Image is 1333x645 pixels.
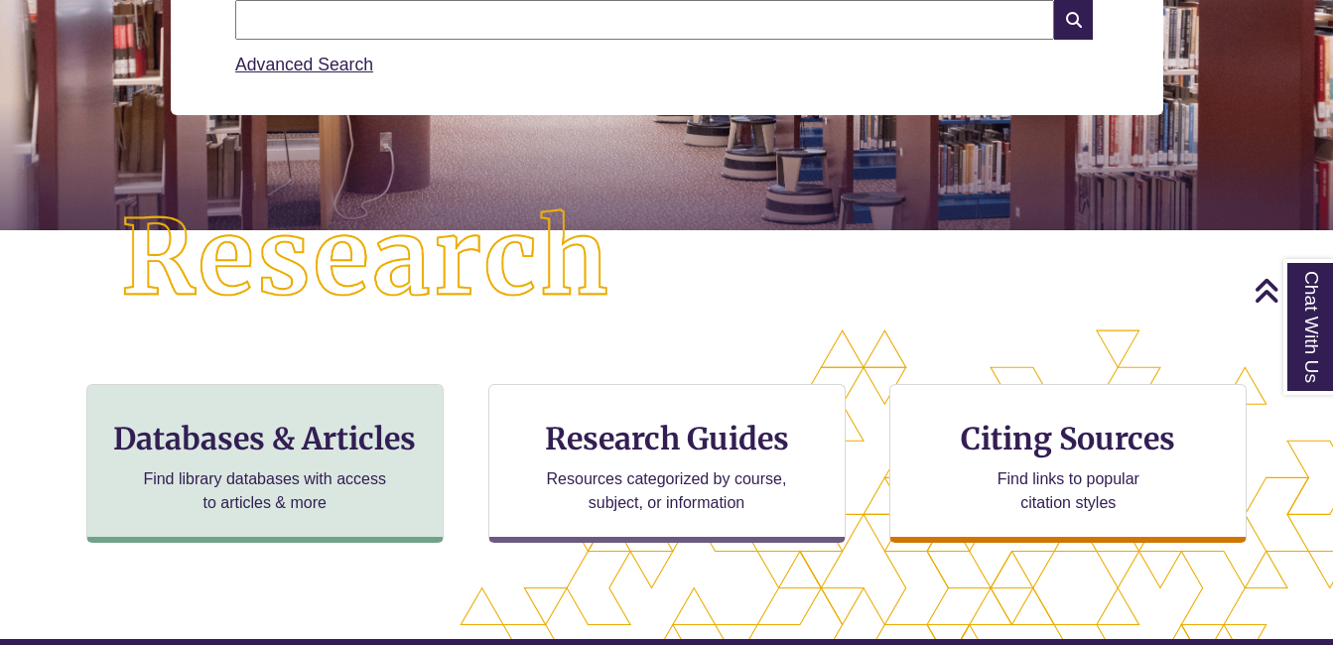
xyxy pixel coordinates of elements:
[86,384,444,543] a: Databases & Articles Find library databases with access to articles & more
[235,55,373,74] a: Advanced Search
[972,467,1165,515] p: Find links to popular citation styles
[889,384,1247,543] a: Citing Sources Find links to popular citation styles
[488,384,846,543] a: Research Guides Resources categorized by course, subject, or information
[135,467,394,515] p: Find library databases with access to articles & more
[505,420,829,457] h3: Research Guides
[537,467,796,515] p: Resources categorized by course, subject, or information
[947,420,1189,457] h3: Citing Sources
[1254,277,1328,304] a: Back to Top
[67,155,666,363] img: Research
[103,420,427,457] h3: Databases & Articles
